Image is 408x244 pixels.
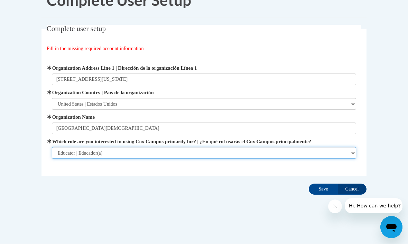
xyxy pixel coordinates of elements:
span: Fill in the missing required account information [47,46,144,51]
iframe: Button to launch messaging window [380,216,402,238]
span: Complete user setup [47,25,106,33]
label: Organization Address Line 1 | Dirección de la organización Línea 1 [52,65,356,72]
label: Organization Name [52,114,356,121]
iframe: Close message [328,200,342,214]
label: Which role are you interested in using Cox Campus primarily for? | ¿En qué rol usarás el Cox Camp... [52,138,356,146]
iframe: Message from company [345,198,402,214]
input: Metadata input [52,74,356,86]
label: Organization Country | País de la organización [52,89,356,97]
input: Metadata input [52,123,356,135]
input: Save [309,184,338,195]
input: Cancel [337,184,367,195]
